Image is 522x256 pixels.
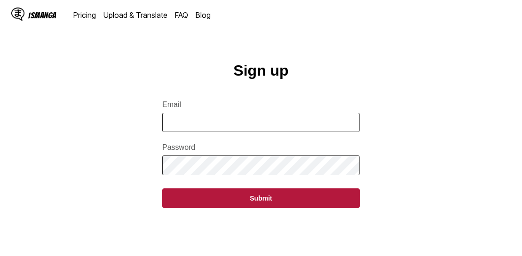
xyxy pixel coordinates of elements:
[162,188,360,208] button: Submit
[162,101,360,109] label: Email
[73,10,96,20] a: Pricing
[11,8,73,23] a: IsManga LogoIsManga
[233,62,288,79] h1: Sign up
[103,10,167,20] a: Upload & Translate
[162,143,360,152] label: Password
[175,10,188,20] a: FAQ
[28,11,56,20] div: IsManga
[196,10,211,20] a: Blog
[11,8,24,21] img: IsManga Logo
